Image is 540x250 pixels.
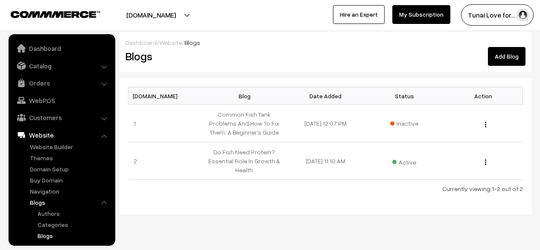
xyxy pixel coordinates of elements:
[11,93,112,108] a: WebPOS
[365,87,444,105] th: Status
[28,187,112,196] a: Navigation
[28,198,112,207] a: Blogs
[28,165,112,174] a: Domain Setup
[126,38,525,47] div: / /
[11,58,112,74] a: Catalog
[461,4,534,26] button: Tunai Love for…
[207,142,286,180] td: Do Fish Need Protein? Essential Role In Growth & Health
[390,119,418,128] span: Inactive
[126,50,250,63] h2: Blogs
[11,75,112,91] a: Orders
[207,105,286,142] td: Common Fish Tank Problems And How To Fix Them: A Beginner's Guide
[128,184,523,193] div: Currently viewing 1-2 out of 2
[485,159,486,165] img: Menu
[333,5,385,24] a: Hire an Expert
[128,142,207,180] td: 2
[96,4,206,26] button: [DOMAIN_NAME]
[392,156,416,167] span: Active
[11,127,112,143] a: Website
[207,87,286,105] th: Blog
[11,11,100,18] img: COMMMERCE
[444,87,523,105] th: Action
[184,39,200,46] span: Blogs
[286,105,365,142] td: [DATE] 12:07 PM
[485,122,486,127] img: Menu
[35,220,112,229] a: Categories
[392,5,450,24] a: My Subscription
[159,39,182,46] a: Website
[35,209,112,218] a: Authors
[488,47,525,66] a: Add Blog
[28,176,112,185] a: Buy Domain
[11,9,85,19] a: COMMMERCE
[128,105,207,142] td: 1
[35,231,112,240] a: Blogs
[11,110,112,125] a: Customers
[517,9,529,21] img: user
[286,142,365,180] td: [DATE] 11:10 AM
[286,87,365,105] th: Date Added
[128,87,207,105] th: [DOMAIN_NAME]
[28,153,112,162] a: Themes
[126,39,157,46] a: Dashboard
[11,41,112,56] a: Dashboard
[28,142,112,151] a: Website Builder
